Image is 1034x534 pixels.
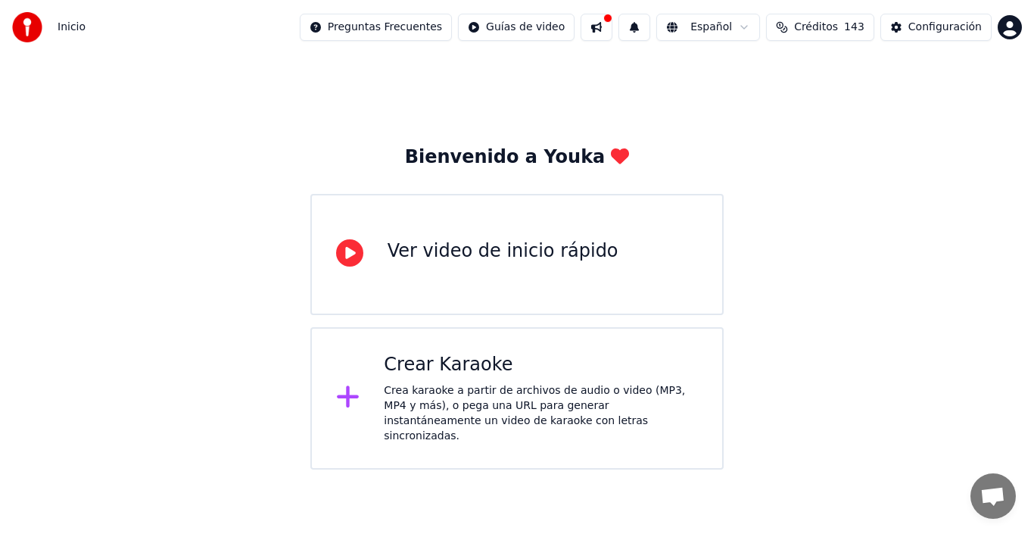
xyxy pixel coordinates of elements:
button: Preguntas Frecuentes [300,14,452,41]
nav: breadcrumb [58,20,86,35]
div: Crea karaoke a partir de archivos de audio o video (MP3, MP4 y más), o pega una URL para generar ... [384,383,698,444]
span: Créditos [794,20,838,35]
button: Créditos143 [766,14,874,41]
div: Ver video de inicio rápido [388,239,618,264]
button: Guías de video [458,14,575,41]
div: Configuración [908,20,982,35]
img: youka [12,12,42,42]
span: 143 [844,20,864,35]
button: Configuración [880,14,992,41]
div: Bienvenido a Youka [405,145,630,170]
a: Chat abierto [970,473,1016,519]
div: Crear Karaoke [384,353,698,377]
span: Inicio [58,20,86,35]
